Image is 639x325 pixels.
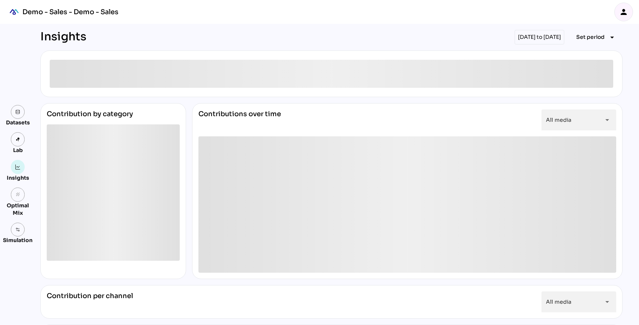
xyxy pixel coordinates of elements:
[40,30,86,44] div: Insights
[603,297,612,306] i: arrow_drop_down
[198,109,281,130] div: Contributions over time
[576,32,605,41] span: Set period
[546,117,571,123] span: All media
[619,7,628,16] i: person
[47,109,180,124] div: Contribution by category
[515,30,564,44] div: [DATE] to [DATE]
[570,31,623,44] button: Expand "Set period"
[15,192,21,197] i: grain
[6,4,22,20] div: mediaROI
[10,146,26,154] div: Lab
[47,291,133,312] div: Contribution per channel
[6,119,30,126] div: Datasets
[3,236,33,244] div: Simulation
[603,115,612,124] i: arrow_drop_down
[546,298,571,305] span: All media
[22,7,118,16] div: Demo - Sales - Demo - Sales
[3,202,33,217] div: Optimal Mix
[15,137,21,142] img: lab.svg
[15,227,21,232] img: settings.svg
[608,33,617,42] i: arrow_drop_down
[15,164,21,170] img: graph.svg
[7,174,29,182] div: Insights
[15,109,21,115] img: data.svg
